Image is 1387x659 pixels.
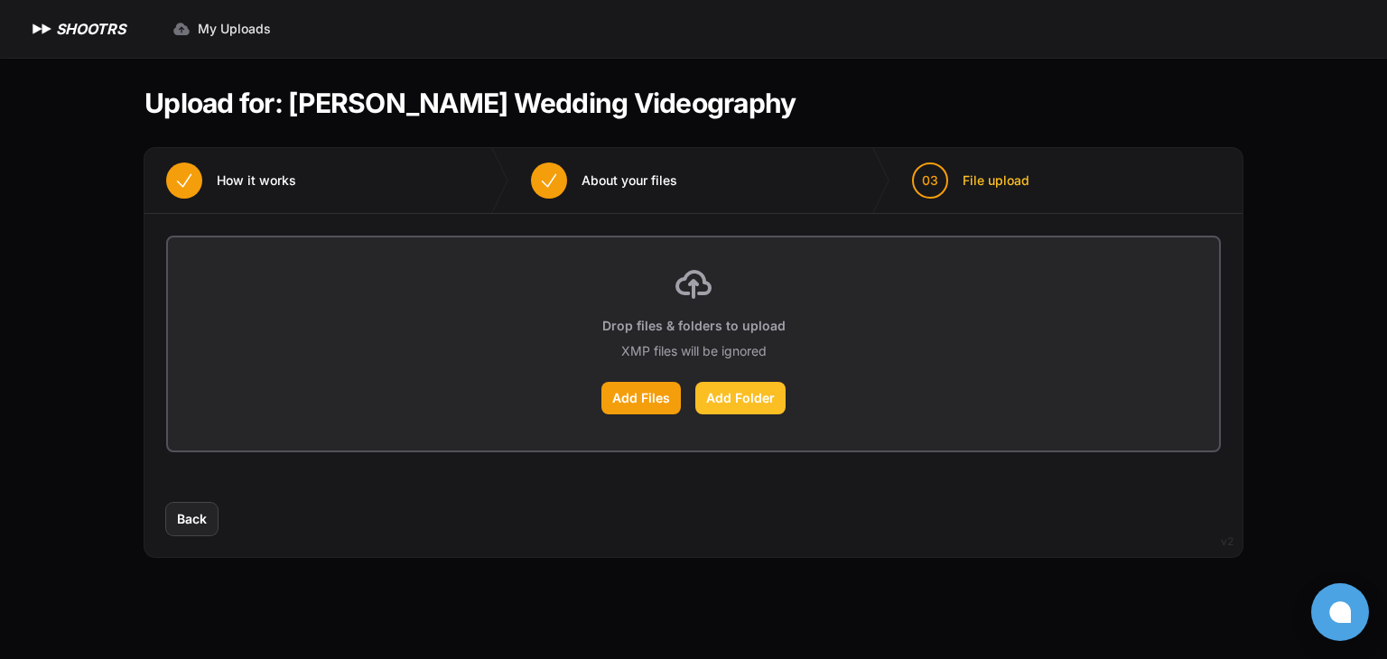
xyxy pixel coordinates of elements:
button: About your files [509,148,699,213]
label: Add Files [601,382,681,414]
span: Back [177,510,207,528]
label: Add Folder [695,382,786,414]
span: File upload [963,172,1029,190]
span: 03 [922,172,938,190]
button: Open chat window [1311,583,1369,641]
span: How it works [217,172,296,190]
img: SHOOTRS [29,18,56,40]
div: v2 [1221,531,1233,552]
button: Back [166,503,218,535]
a: SHOOTRS SHOOTRS [29,18,126,40]
span: My Uploads [198,20,271,38]
p: XMP files will be ignored [621,342,767,360]
a: My Uploads [162,13,282,45]
span: About your files [582,172,677,190]
button: How it works [144,148,318,213]
h1: SHOOTRS [56,18,126,40]
button: 03 File upload [890,148,1051,213]
p: Drop files & folders to upload [602,317,786,335]
h1: Upload for: [PERSON_NAME] Wedding Videography [144,87,796,119]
